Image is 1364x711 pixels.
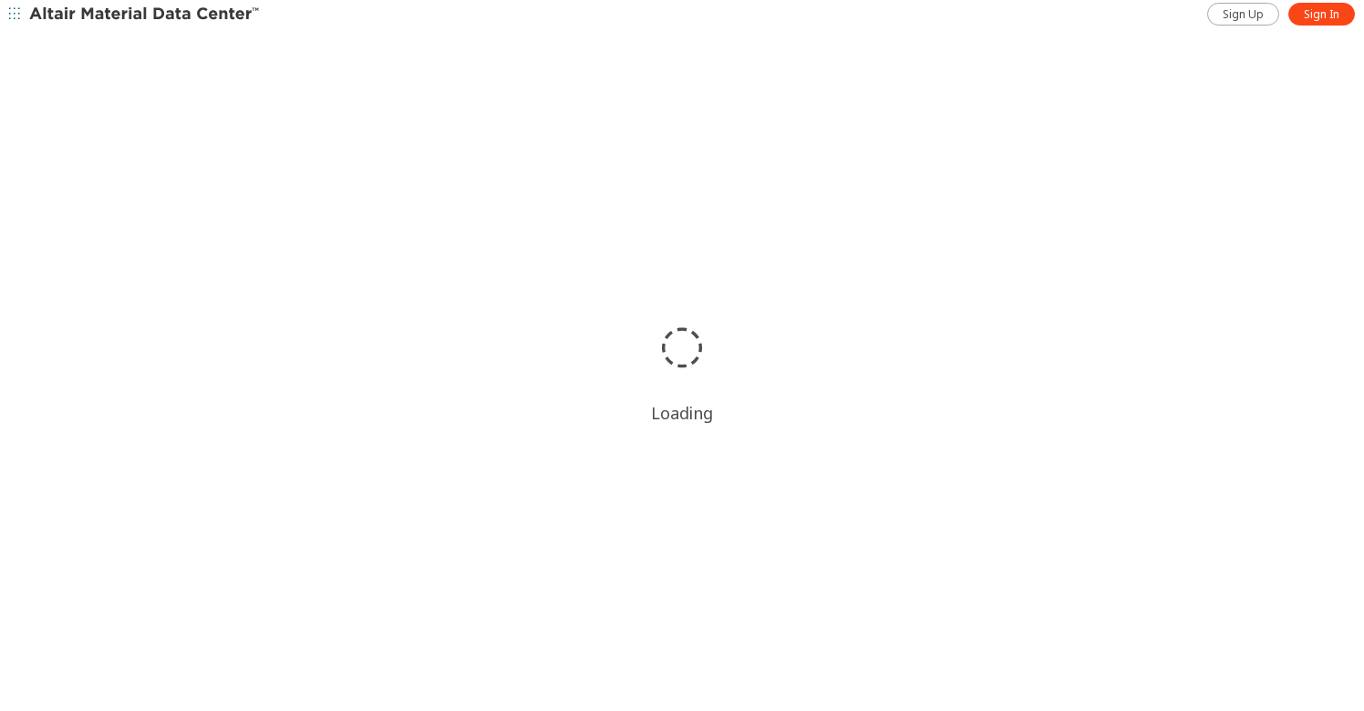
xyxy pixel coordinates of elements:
[651,402,713,424] div: Loading
[29,5,262,24] img: Altair Material Data Center
[1207,3,1279,26] a: Sign Up
[1288,3,1355,26] a: Sign In
[1223,7,1264,22] span: Sign Up
[1304,7,1339,22] span: Sign In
